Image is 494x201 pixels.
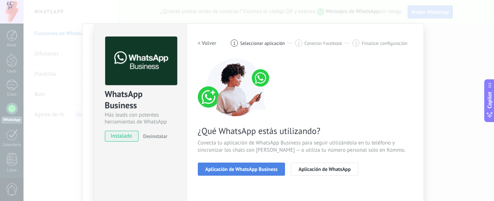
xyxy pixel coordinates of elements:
[105,37,177,85] img: logo_main.png
[140,131,167,142] button: Desinstalar
[486,92,493,108] span: Copilot
[105,88,176,112] div: WhatsApp Business
[233,40,236,46] span: 1
[198,163,285,176] button: Aplicación de WhatsApp Business
[143,133,167,139] span: Desinstalar
[362,41,407,46] span: Finalizar configuración
[205,167,278,172] span: Aplicación de WhatsApp Business
[198,125,413,137] span: ¿Qué WhatsApp estás utilizando?
[105,131,138,142] span: instalado
[298,167,350,172] span: Aplicación de WhatsApp
[198,37,217,50] button: < Volver
[198,139,413,154] span: Conecta tu aplicación de WhatsApp Business para seguir utilizándola en tu teléfono y sincronizar ...
[105,112,176,125] div: Más leads con potentes herramientas de WhatsApp
[198,40,217,47] h2: < Volver
[240,41,285,46] span: Seleccionar aplicación
[198,58,274,116] img: connect number
[291,163,358,176] button: Aplicación de WhatsApp
[305,41,342,46] span: Conectar Facebook
[297,40,300,46] span: 2
[355,40,357,46] span: 3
